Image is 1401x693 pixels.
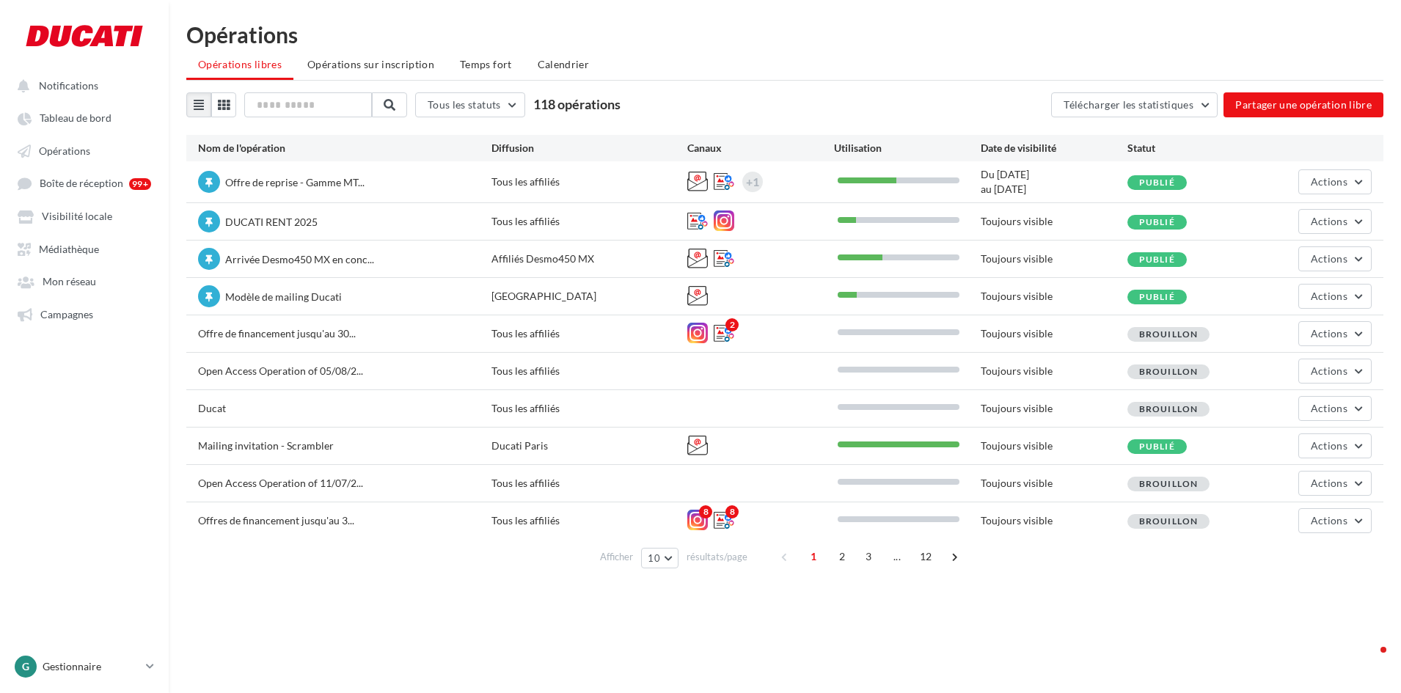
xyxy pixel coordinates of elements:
div: Diffusion [491,141,687,155]
span: DUCATI RENT 2025 [225,216,318,228]
span: Publié [1139,291,1175,302]
span: Actions [1311,327,1347,340]
span: 12 [914,545,938,568]
span: Actions [1311,402,1347,414]
span: Actions [1311,252,1347,265]
div: Tous les affiliés [491,175,687,189]
button: Actions [1298,169,1372,194]
div: Du [DATE] au [DATE] [981,167,1127,197]
span: Publié [1139,177,1175,188]
span: Actions [1311,477,1347,489]
div: Tous les affiliés [491,513,687,528]
span: Temps fort [460,58,512,70]
span: G [22,659,29,674]
div: 99+ [129,178,151,190]
span: Offre de reprise - Gamme MT... [225,176,365,188]
div: Date de visibilité [981,141,1127,155]
span: Arrivée Desmo450 MX en conc... [225,253,374,265]
span: 2 [830,545,854,568]
button: Actions [1298,471,1372,496]
span: 1 [802,545,825,568]
span: Brouillon [1139,516,1199,527]
button: Notifications [9,72,154,98]
span: 10 [648,552,660,564]
div: Canaux [687,141,834,155]
span: Médiathèque [39,243,99,255]
span: Afficher [600,550,633,564]
div: [GEOGRAPHIC_DATA] [491,289,687,304]
span: Modèle de mailing Ducati [225,290,342,303]
button: Actions [1298,359,1372,384]
button: Tous les statuts [415,92,525,117]
div: Tous les affiliés [491,326,687,341]
p: Gestionnaire [43,659,140,674]
iframe: Intercom live chat [1351,643,1386,678]
div: Toujours visible [981,252,1127,266]
div: Toujours visible [981,476,1127,491]
a: Campagnes [9,301,160,327]
span: Publié [1139,254,1175,265]
span: Tableau de bord [40,112,111,125]
div: Tous les affiliés [491,476,687,491]
button: Actions [1298,321,1372,346]
span: Ducat [198,402,226,414]
div: 8 [725,505,739,518]
span: Visibilité locale [42,210,112,223]
span: Actions [1311,175,1347,188]
span: Télécharger les statistiques [1064,98,1193,111]
div: Toujours visible [981,513,1127,528]
button: 10 [641,548,678,568]
span: Campagnes [40,308,93,320]
div: Opérations [186,23,1383,45]
button: Partager une opération libre [1223,92,1383,117]
div: Tous les affiliés [491,401,687,416]
div: Toujours visible [981,364,1127,378]
button: Actions [1298,209,1372,234]
div: Tous les affiliés [491,214,687,229]
span: Opérations [39,144,90,157]
div: Statut [1127,141,1274,155]
a: G Gestionnaire [12,653,157,681]
a: Médiathèque [9,235,160,262]
span: Mon réseau [43,276,96,288]
span: Calendrier [538,58,590,70]
span: Offres de financement jusqu'au 3... [198,514,354,527]
span: résultats/page [687,550,747,564]
div: Toujours visible [981,401,1127,416]
div: Utilisation [834,141,981,155]
button: Actions [1298,396,1372,421]
a: Tableau de bord [9,104,160,131]
button: Actions [1298,246,1372,271]
span: Actions [1311,290,1347,302]
a: Mon réseau [9,268,160,294]
span: Actions [1311,364,1347,377]
a: Boîte de réception 99+ [9,169,160,197]
span: 118 opérations [533,96,621,112]
div: +1 [746,172,759,192]
button: Actions [1298,433,1372,458]
span: Boîte de réception [40,177,123,190]
div: Ducati Paris [491,439,687,453]
div: Toujours visible [981,214,1127,229]
span: Brouillon [1139,329,1199,340]
div: Affiliés Desmo450 MX [491,252,687,266]
div: 2 [725,318,739,331]
span: 3 [857,545,880,568]
span: Publié [1139,216,1175,227]
div: Nom de l'opération [198,141,491,155]
button: Actions [1298,284,1372,309]
span: Open Access Operation of 11/07/2... [198,477,363,489]
div: Tous les affiliés [491,364,687,378]
span: Notifications [39,79,98,92]
span: Brouillon [1139,403,1199,414]
span: Actions [1311,439,1347,452]
span: Brouillon [1139,366,1199,377]
span: Offre de financement jusqu'au 30... [198,327,356,340]
span: Actions [1311,215,1347,227]
span: Tous les statuts [428,98,501,111]
div: Toujours visible [981,289,1127,304]
span: Publié [1139,441,1175,452]
span: Actions [1311,514,1347,527]
span: Opérations sur inscription [307,58,434,70]
div: 8 [699,505,712,518]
